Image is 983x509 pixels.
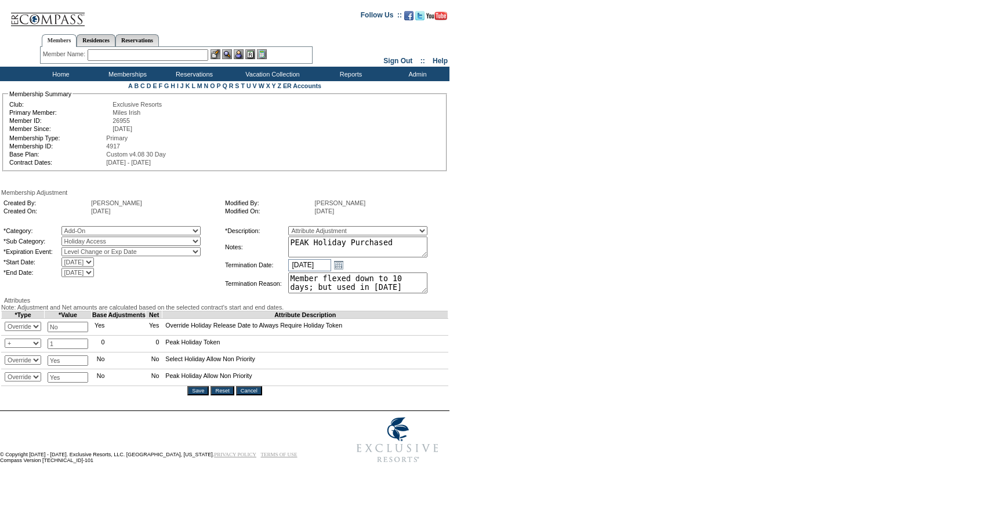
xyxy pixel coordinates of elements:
td: Follow Us :: [361,10,402,24]
td: Admin [383,67,449,81]
div: Member Name: [43,49,88,59]
a: I [177,82,179,89]
div: Attributes [1,297,448,304]
td: Yes [92,319,108,336]
img: Impersonate [234,49,244,59]
td: Override Holiday Release Date to Always Require Holiday Token [162,319,448,336]
td: *Sub Category: [3,237,60,246]
span: Primary [106,134,128,141]
td: Peak Holiday Allow Non Priority [162,369,448,386]
img: Compass Home [10,3,85,27]
span: 4917 [106,143,120,150]
a: TERMS OF USE [261,452,298,457]
span: Miles Irish [113,109,140,116]
td: Attribute Description [162,311,448,319]
a: Sign Out [383,57,412,65]
a: A [128,82,132,89]
span: Custom v4.08 30 Day [106,151,165,158]
input: Save [187,386,209,395]
a: Z [277,82,281,89]
img: Subscribe to our YouTube Channel [426,12,447,20]
td: No [146,352,162,369]
td: Notes: [225,237,287,257]
td: Created On: [3,208,90,214]
a: Q [222,82,227,89]
a: Follow us on Twitter [415,14,425,21]
a: Members [42,34,77,47]
a: Become our fan on Facebook [404,14,413,21]
a: R [229,82,234,89]
div: Note: Adjustment and Net amounts are calculated based on the selected contract's start and end da... [1,304,448,311]
img: Reservations [245,49,255,59]
td: Net [146,311,162,319]
td: Select Holiday Allow Non Priority [162,352,448,369]
a: X [266,82,270,89]
img: Become our fan on Facebook [404,11,413,20]
td: Reports [316,67,383,81]
td: 0 [146,336,162,352]
a: U [246,82,251,89]
td: 0 [92,336,108,352]
td: Member Since: [9,125,111,132]
td: *Expiration Event: [3,247,60,256]
img: b_edit.gif [211,49,220,59]
td: Primary Member: [9,109,111,116]
td: No [92,369,108,386]
span: Exclusive Resorts [113,101,162,108]
a: T [241,82,245,89]
td: Termination Date: [225,259,287,271]
a: Open the calendar popup. [332,259,345,271]
img: b_calculator.gif [257,49,267,59]
td: *Start Date: [3,257,60,267]
td: No [146,369,162,386]
td: Membership ID: [9,143,105,150]
a: Reservations [115,34,159,46]
td: Membership Type: [9,134,105,141]
td: Modified By: [225,199,314,206]
td: Contract Dates: [9,159,105,166]
a: Y [272,82,276,89]
td: Home [26,67,93,81]
a: P [217,82,221,89]
td: Peak Holiday Token [162,336,448,352]
td: Created By: [3,199,90,206]
a: G [164,82,169,89]
textarea: Member flexed down to 10 days; but used in [DATE] [288,272,427,293]
a: B [134,82,139,89]
span: :: [420,57,425,65]
a: S [235,82,239,89]
td: Base Plan: [9,151,105,158]
input: Reset [211,386,234,395]
input: Cancel [236,386,262,395]
span: [DATE] [315,208,335,214]
img: Exclusive Resorts [346,411,449,469]
span: [PERSON_NAME] [315,199,366,206]
a: L [191,82,195,89]
span: [PERSON_NAME] [91,199,142,206]
td: Adjustments [108,311,146,319]
textarea: PEAK Holiday Purchased [288,237,427,257]
a: W [259,82,264,89]
td: Modified On: [225,208,314,214]
td: Member ID: [9,117,111,124]
td: Memberships [93,67,159,81]
td: Vacation Collection [226,67,316,81]
a: Help [433,57,448,65]
td: Reservations [159,67,226,81]
td: *Type [2,311,45,319]
a: Subscribe to our YouTube Channel [426,14,447,21]
span: [DATE] [91,208,111,214]
a: M [197,82,202,89]
a: C [140,82,145,89]
td: Base [92,311,108,319]
span: [DATE] - [DATE] [106,159,151,166]
img: View [222,49,232,59]
img: Follow us on Twitter [415,11,425,20]
a: PRIVACY POLICY [214,452,256,457]
td: No [92,352,108,369]
div: Membership Adjustment [1,189,448,196]
a: N [204,82,209,89]
a: Residences [77,34,115,46]
td: Club: [9,101,111,108]
a: ER Accounts [283,82,321,89]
